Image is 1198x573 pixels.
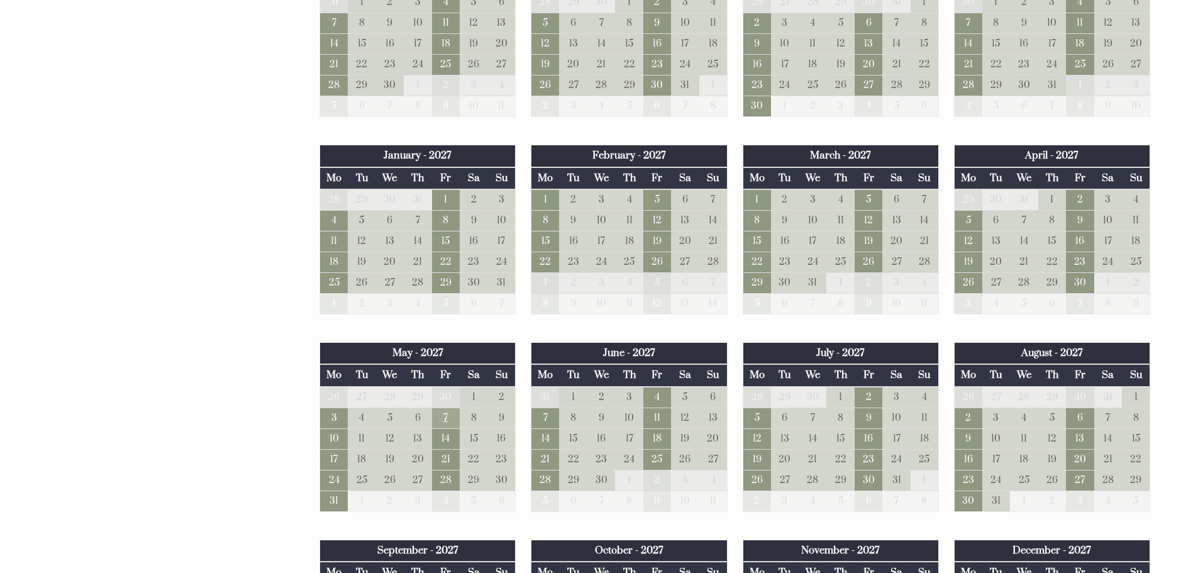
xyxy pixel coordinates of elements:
[911,210,938,231] td: 14
[1094,167,1122,189] th: Sa
[404,210,431,231] td: 7
[771,252,799,272] td: 23
[643,231,671,252] td: 19
[671,13,699,34] td: 10
[348,55,375,75] td: 22
[1038,75,1066,96] td: 31
[643,96,671,117] td: 6
[771,231,799,252] td: 16
[432,96,460,117] td: 9
[799,13,826,34] td: 4
[882,55,910,75] td: 21
[348,210,375,231] td: 5
[1094,210,1122,231] td: 10
[855,231,882,252] td: 19
[531,96,559,117] td: 2
[882,231,910,252] td: 20
[799,55,826,75] td: 18
[487,167,515,189] th: Su
[771,34,799,55] td: 10
[1066,167,1094,189] th: Fr
[404,55,431,75] td: 24
[855,13,882,34] td: 6
[615,231,643,252] td: 18
[743,145,938,167] th: March - 2027
[671,75,699,96] td: 31
[1010,13,1038,34] td: 9
[855,189,882,211] td: 5
[882,189,910,211] td: 6
[882,96,910,117] td: 5
[882,75,910,96] td: 28
[1010,210,1038,231] td: 7
[531,252,559,272] td: 22
[911,167,938,189] th: Su
[954,231,982,252] td: 12
[771,210,799,231] td: 9
[1010,75,1038,96] td: 30
[531,167,559,189] th: Mo
[587,75,615,96] td: 28
[982,75,1010,96] td: 29
[799,167,826,189] th: We
[954,34,982,55] td: 14
[855,34,882,55] td: 13
[460,167,487,189] th: Sa
[671,34,699,55] td: 17
[348,34,375,55] td: 15
[855,75,882,96] td: 27
[1094,75,1122,96] td: 2
[587,167,615,189] th: We
[404,13,431,34] td: 10
[1066,55,1094,75] td: 25
[460,75,487,96] td: 3
[587,252,615,272] td: 24
[559,252,587,272] td: 23
[671,210,699,231] td: 13
[982,96,1010,117] td: 5
[855,96,882,117] td: 4
[643,13,671,34] td: 9
[559,34,587,55] td: 13
[587,189,615,211] td: 3
[615,189,643,211] td: 4
[615,55,643,75] td: 22
[743,13,770,34] td: 2
[348,13,375,34] td: 8
[699,13,727,34] td: 11
[615,210,643,231] td: 11
[671,167,699,189] th: Sa
[911,55,938,75] td: 22
[559,189,587,211] td: 2
[376,210,404,231] td: 6
[643,167,671,189] th: Fr
[1010,55,1038,75] td: 23
[882,167,910,189] th: Sa
[982,231,1010,252] td: 13
[1066,34,1094,55] td: 18
[404,189,431,211] td: 31
[320,13,348,34] td: 7
[559,96,587,117] td: 3
[432,34,460,55] td: 18
[487,96,515,117] td: 11
[743,55,770,75] td: 16
[531,34,559,55] td: 12
[855,167,882,189] th: Fr
[743,96,770,117] td: 30
[376,167,404,189] th: We
[460,34,487,55] td: 19
[743,189,770,211] td: 1
[1038,231,1066,252] td: 15
[1122,210,1150,231] td: 11
[348,231,375,252] td: 12
[376,252,404,272] td: 20
[587,210,615,231] td: 10
[531,231,559,252] td: 15
[320,231,348,252] td: 11
[826,96,854,117] td: 3
[615,34,643,55] td: 15
[531,189,559,211] td: 1
[432,75,460,96] td: 2
[982,210,1010,231] td: 6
